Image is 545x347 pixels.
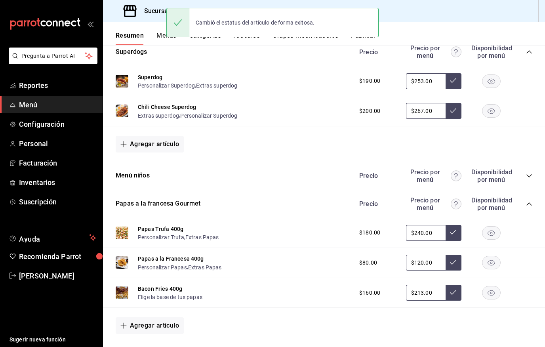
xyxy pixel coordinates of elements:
button: Superdogs [116,48,147,57]
div: Precio [351,48,402,56]
button: Papas Trufa 400g [138,225,183,233]
span: Sugerir nueva función [10,336,96,344]
button: Papas a la Francesa 400g [138,255,204,263]
input: Sin ajuste [406,225,446,241]
div: Disponibilidad por menú [471,168,511,183]
div: Precio por menú [406,196,461,212]
img: Preview [116,286,128,299]
div: Precio [351,172,402,179]
button: collapse-category-row [526,201,532,207]
button: Extras superdog [138,112,179,120]
div: , [138,233,219,241]
button: Bacon Fries 400g [138,285,182,293]
span: Facturación [19,158,96,168]
input: Sin ajuste [406,73,446,89]
span: $180.00 [359,229,380,237]
button: Personalizar Superdog [138,82,195,90]
button: Agregar artículo [116,136,184,153]
span: Reportes [19,80,96,91]
div: Disponibilidad por menú [471,196,511,212]
div: , [138,263,222,271]
button: Superdog [138,73,162,81]
button: Menús [156,32,176,45]
button: open_drawer_menu [87,21,93,27]
div: Disponibilidad por menú [471,44,511,59]
button: Extras Papas [188,263,222,271]
button: Pregunta a Parrot AI [9,48,97,64]
button: Agregar artículo [116,317,184,334]
button: Menú niños [116,171,150,180]
span: Configuración [19,119,96,130]
button: Chili Cheese Superdog [138,103,196,111]
input: Sin ajuste [406,285,446,301]
button: collapse-category-row [526,173,532,179]
span: Suscripción [19,196,96,207]
span: Menú [19,99,96,110]
div: Precio por menú [406,168,461,183]
span: Ayuda [19,233,86,242]
div: , [138,111,238,119]
span: [PERSON_NAME] [19,271,96,281]
div: Precio [351,200,402,208]
a: Pregunta a Parrot AI [6,57,97,66]
button: Personalizar Papas [138,263,187,271]
img: Preview [116,227,128,239]
h3: Sucursal: [PERSON_NAME]‘s Gourmet Burgers (MTY) [138,6,297,16]
img: Preview [116,256,128,269]
span: Pregunta a Parrot AI [21,52,85,60]
input: Sin ajuste [406,103,446,119]
span: $200.00 [359,107,380,115]
button: Extras superdog [196,82,237,90]
button: collapse-category-row [526,49,532,55]
button: Elige la base de tus papas [138,293,202,301]
span: $160.00 [359,289,380,297]
img: Preview [116,75,128,88]
button: Personalizar Trufa [138,233,184,241]
button: Resumen [116,32,144,45]
div: Cambió el estatus del artículo de forma exitosa. [189,14,321,31]
span: Recomienda Parrot [19,251,96,262]
div: , [138,81,238,90]
span: $190.00 [359,77,380,85]
span: $80.00 [359,259,377,267]
span: Inventarios [19,177,96,188]
div: navigation tabs [116,32,545,45]
button: Papas a la francesa Gourmet [116,199,201,208]
span: Personal [19,138,96,149]
button: Personalizar Superdog [180,112,237,120]
img: Preview [116,105,128,117]
button: Extras Papas [185,233,219,241]
div: Precio por menú [406,44,461,59]
input: Sin ajuste [406,255,446,271]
